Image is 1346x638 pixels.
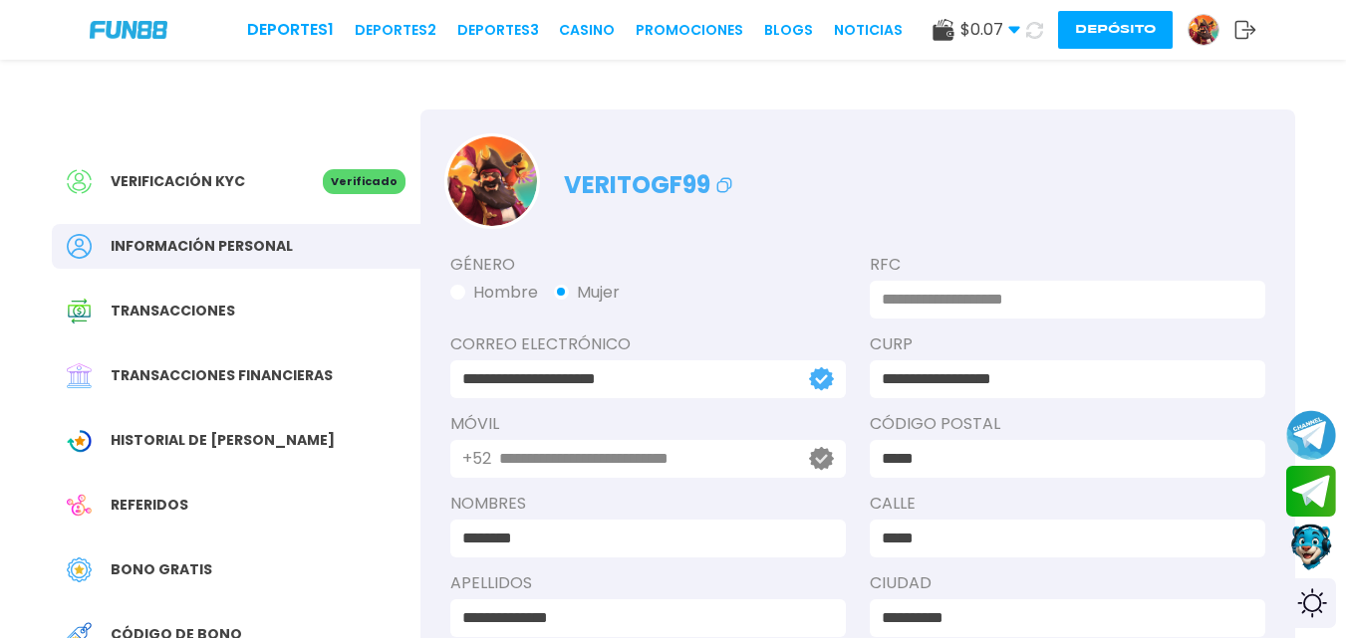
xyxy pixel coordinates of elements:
a: Deportes1 [247,18,334,42]
label: APELLIDOS [450,571,846,595]
span: Transacciones [111,301,235,321]
img: Personal [67,234,92,259]
label: Calle [870,492,1265,516]
a: Free BonusBono Gratis [52,547,420,592]
div: Switch theme [1286,578,1336,628]
a: ReferralReferidos [52,483,420,528]
button: Hombre [450,281,538,305]
button: Mujer [554,281,620,305]
a: Wagering TransactionHistorial de [PERSON_NAME] [52,418,420,463]
span: Verificación KYC [111,171,245,192]
a: CASINO [559,20,615,41]
a: PersonalInformación personal [52,224,420,269]
img: Transaction History [67,299,92,323]
p: veritogf99 [564,157,736,203]
span: Transacciones financieras [111,365,333,386]
p: +52 [462,447,491,471]
img: Referral [67,493,92,518]
a: Financial TransactionTransacciones financieras [52,353,420,398]
a: Deportes2 [355,20,436,41]
span: Información personal [111,236,293,257]
label: Género [450,253,846,277]
img: Avatar [1189,15,1218,45]
img: Free Bonus [67,557,92,582]
a: BLOGS [764,20,813,41]
img: Company Logo [90,21,167,38]
a: Transaction HistoryTransacciones [52,289,420,333]
button: Depósito [1058,11,1173,49]
label: Ciudad [870,571,1265,595]
span: Bono Gratis [111,559,212,580]
a: Deportes3 [457,20,539,41]
a: Promociones [636,20,743,41]
a: Avatar [1188,14,1234,46]
label: NOMBRES [450,492,846,516]
p: Verificado [323,169,405,194]
label: RFC [870,253,1265,277]
label: Código Postal [870,412,1265,436]
span: Referidos [111,495,188,516]
img: Avatar [447,136,537,226]
label: Móvil [450,412,846,436]
button: Contact customer service [1286,522,1336,573]
label: Correo electrónico [450,332,846,356]
a: Verificación KYCVerificado [52,159,420,204]
span: $ 0.07 [960,18,1020,42]
a: NOTICIAS [834,20,903,41]
label: CURP [870,332,1265,356]
button: Join telegram [1286,466,1336,518]
button: Join telegram channel [1286,409,1336,461]
img: Financial Transaction [67,363,92,388]
img: Wagering Transaction [67,428,92,453]
span: Historial de [PERSON_NAME] [111,430,335,451]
